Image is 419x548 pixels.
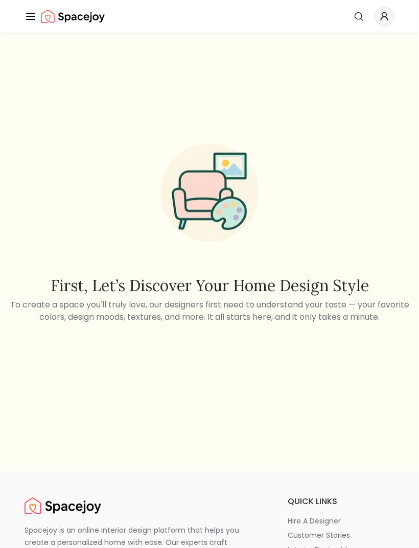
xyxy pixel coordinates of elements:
p: hire a designer [288,516,341,526]
p: To create a space you'll truly love, our designers first need to understand your taste — your fav... [8,299,411,323]
a: Spacejoy [25,495,101,516]
img: Start Style Quiz Illustration [144,128,275,258]
img: Spacejoy Logo [41,6,105,27]
h2: First, let’s discover your home design style [8,276,411,295]
img: Spacejoy Logo [25,495,101,516]
a: customer stories [288,530,394,540]
a: Spacejoy [41,6,105,27]
h6: quick links [288,495,394,508]
a: hire a designer [288,516,394,526]
p: customer stories [288,530,350,540]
